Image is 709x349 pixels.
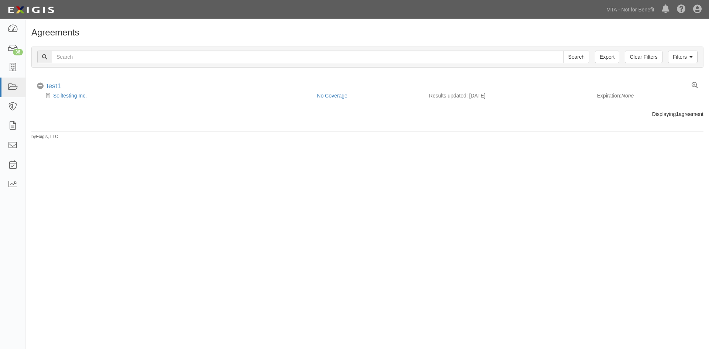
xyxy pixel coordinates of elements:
input: Search [564,51,589,63]
i: Help Center - Complianz [677,5,686,14]
b: 1 [676,111,679,117]
a: No Coverage [317,93,347,99]
div: Expiration: [597,92,698,99]
input: Search [52,51,564,63]
em: None [621,93,634,99]
small: by [31,134,58,140]
div: 36 [13,49,23,55]
a: Filters [668,51,698,63]
a: Clear Filters [625,51,662,63]
i: No Coverage [37,83,44,89]
div: Results updated: [DATE] [429,92,586,99]
a: Export [595,51,619,63]
a: View results summary [692,82,698,89]
a: Soiltesting Inc. [53,93,87,99]
h1: Agreements [31,28,703,37]
a: Exigis, LLC [36,134,58,139]
div: Soiltesting Inc. [37,92,311,99]
a: MTA - Not for Benefit [603,2,658,17]
div: Displaying agreement [26,110,709,118]
a: test1 [47,82,61,90]
img: Logo [6,3,56,17]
